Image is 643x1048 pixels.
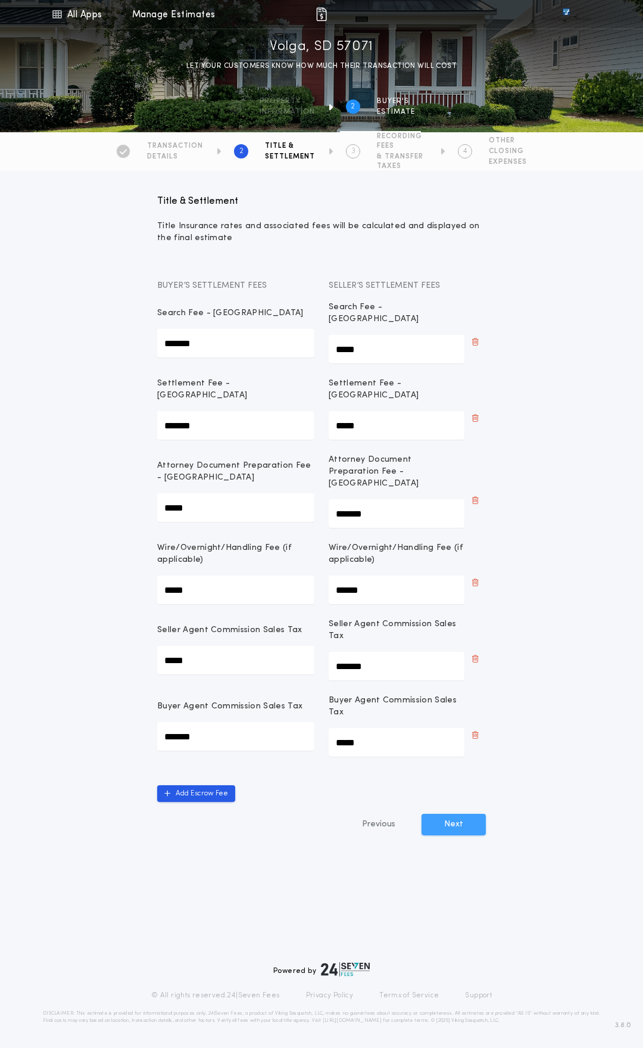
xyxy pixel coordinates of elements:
[157,785,235,802] button: Add Escrow Fee
[351,102,355,111] h2: 2
[43,1010,600,1024] p: DISCLAIMER: This estimate is provided for informational purposes only. 24|Seven Fees, a product o...
[615,1020,631,1031] span: 3.8.0
[157,280,314,292] p: Buyer’s Settlement Fees
[157,542,314,566] p: Wire/Overnight/Handling Fee (if applicable)
[379,991,439,1000] a: Terms of Service
[329,695,464,719] p: Buyer Agent Commission Sales Tax
[329,335,464,363] input: Search Fee - [GEOGRAPHIC_DATA]
[157,307,304,319] p: Search Fee - [GEOGRAPHIC_DATA]
[157,220,486,244] h1: Title Insurance rates and associated fees will be calculated and displayed on the final estimate
[329,576,464,604] input: Wire/Overnight/Handling Fee (if applicable)
[377,152,427,171] span: & TRANSFER TAXES
[465,991,492,1000] a: Support
[329,652,464,680] input: Seller Agent Commission Sales Tax
[489,147,527,156] span: CLOSING
[157,378,314,402] p: Settlement Fee - [GEOGRAPHIC_DATA]
[147,152,203,161] span: DETAILS
[329,728,464,757] input: Buyer Agent Commission Sales Tax
[239,147,244,156] h2: 2
[157,576,314,604] input: Wire/Overnight/Handling Fee (if applicable)
[151,991,280,1000] p: © All rights reserved. 24|Seven Fees
[463,147,467,156] h2: 4
[157,624,302,636] p: Seller Agent Commission Sales Tax
[329,499,464,528] input: Attorney Document Preparation Fee - [GEOGRAPHIC_DATA]
[157,411,314,440] input: Settlement Fee - [GEOGRAPHIC_DATA]
[329,280,486,292] p: Seller’s Settlement Fees
[329,542,464,566] p: Wire/Overnight/Handling Fee (if applicable)
[306,991,354,1000] a: Privacy Policy
[323,1018,382,1023] a: [URL][DOMAIN_NAME]
[260,97,315,106] span: Property
[147,141,203,151] span: TRANSACTION
[329,618,464,642] p: Seller Agent Commission Sales Tax
[157,194,486,209] p: Title & Settlement
[157,460,314,484] p: Attorney Document Preparation Fee - [GEOGRAPHIC_DATA]
[377,97,415,106] span: BUYER'S
[270,38,373,57] h1: Volga, SD 57071
[186,60,457,72] p: LET YOUR CUSTOMERS KNOW HOW MUCH THEIR TRANSACTION WILL COST
[329,301,464,325] p: Search Fee - [GEOGRAPHIC_DATA]
[314,7,329,21] img: img
[273,962,370,977] div: Powered by
[377,107,415,117] span: ESTIMATE
[260,107,315,117] span: information
[377,132,427,151] span: RECORDING FEES
[329,454,464,490] p: Attorney Document Preparation Fee - [GEOGRAPHIC_DATA]
[329,378,464,402] p: Settlement Fee - [GEOGRAPHIC_DATA]
[422,814,486,835] button: Next
[338,814,419,835] button: Previous
[157,329,314,357] input: Search Fee - [GEOGRAPHIC_DATA]
[157,722,314,751] input: Buyer Agent Commission Sales Tax
[265,152,315,161] span: SETTLEMENT
[489,157,527,167] span: EXPENSES
[157,646,314,674] input: Seller Agent Commission Sales Tax
[329,411,464,440] input: Settlement Fee - [GEOGRAPHIC_DATA]
[265,141,315,151] span: TITLE &
[541,8,591,20] img: vs-icon
[157,701,302,713] p: Buyer Agent Commission Sales Tax
[489,136,527,145] span: OTHER
[157,493,314,522] input: Attorney Document Preparation Fee - [GEOGRAPHIC_DATA]
[321,962,370,977] img: logo
[351,147,355,156] h2: 3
